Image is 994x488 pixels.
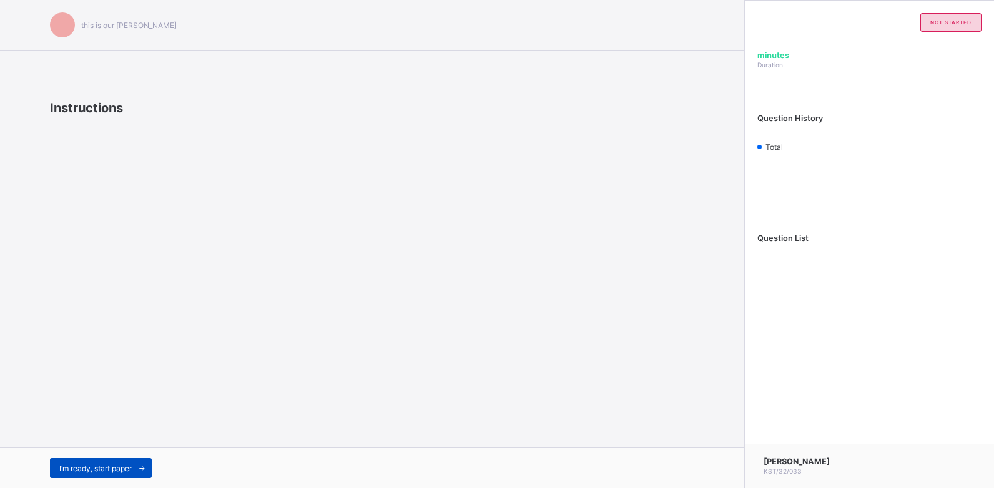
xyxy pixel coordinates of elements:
span: Question List [757,233,809,243]
span: this is our [PERSON_NAME] [81,21,177,30]
span: I’m ready, start paper [59,464,132,473]
span: KST/32/033 [764,467,802,475]
span: Instructions [50,100,123,115]
span: Total [765,142,783,152]
span: not started [930,19,972,26]
span: Question History [757,114,823,123]
span: minutes [757,51,789,60]
span: [PERSON_NAME] [764,457,830,466]
span: Duration [757,61,783,69]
